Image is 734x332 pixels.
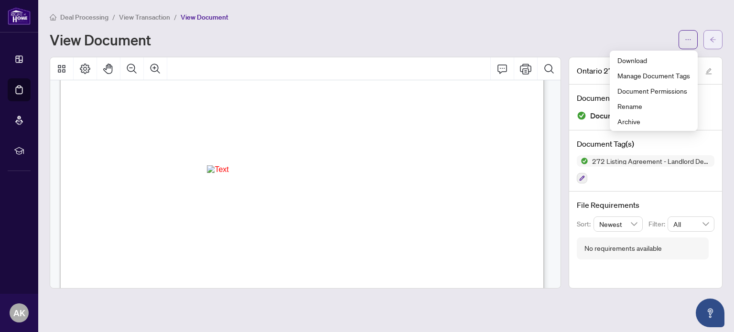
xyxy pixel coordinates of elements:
[50,14,56,21] span: home
[584,243,662,254] div: No requirements available
[577,111,586,120] img: Document Status
[673,217,709,231] span: All
[617,116,690,127] span: Archive
[60,13,108,21] span: Deal Processing
[577,155,588,167] img: Status Icon
[617,55,690,65] span: Download
[577,92,714,104] h4: Document Status
[590,109,662,122] span: Document Approved
[710,36,716,43] span: arrow-left
[181,13,228,21] span: View Document
[617,70,690,81] span: Manage Document Tags
[13,306,25,320] span: AK
[648,219,668,229] p: Filter:
[50,32,151,47] h1: View Document
[588,158,714,164] span: 272 Listing Agreement - Landlord Designated Representation Agreement Authority to Offer for Lease
[696,299,724,327] button: Open asap
[8,7,31,25] img: logo
[577,219,594,229] p: Sort:
[577,138,714,150] h4: Document Tag(s)
[112,11,115,22] li: /
[119,13,170,21] span: View Transaction
[617,86,690,96] span: Document Permissions
[617,101,690,111] span: Rename
[174,11,177,22] li: /
[577,199,714,211] h4: File Requirements
[577,65,696,76] span: Ontario 272 - Listing Agreement - Landlord Designated Rep.pdf
[705,68,712,75] span: edit
[599,217,637,231] span: Newest
[685,36,691,43] span: ellipsis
